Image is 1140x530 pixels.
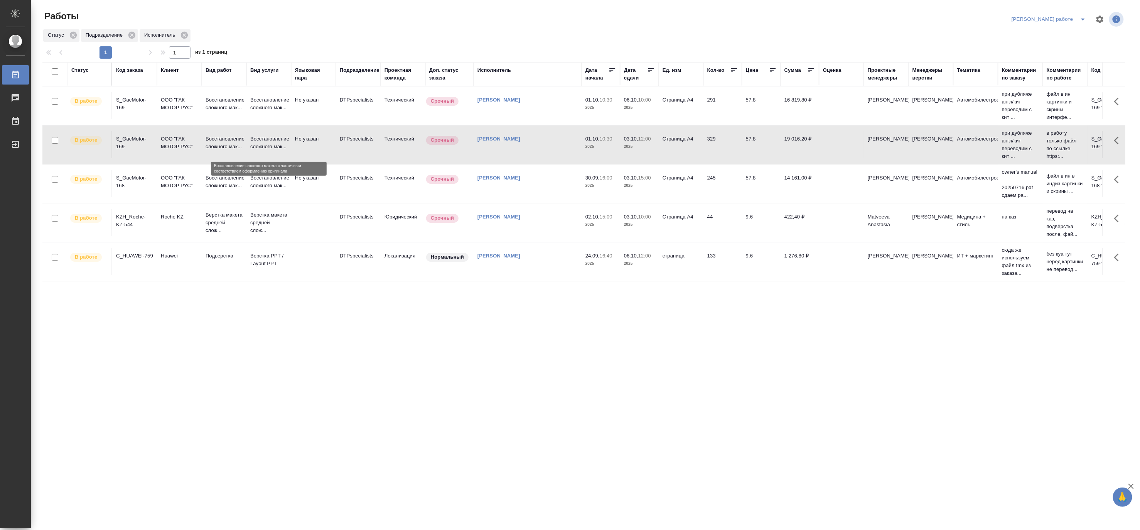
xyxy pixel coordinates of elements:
p: Автомобилестроение [957,174,994,182]
p: Автомобилестроение [957,135,994,143]
div: Код заказа [116,66,143,74]
div: Комментарии по заказу [1002,66,1039,82]
div: Менеджеры верстки [912,66,949,82]
p: при дубляже англ/кит переводим с кит ... [1002,129,1039,160]
td: Технический [381,92,425,119]
p: Исполнитель [144,31,178,39]
td: KZH_Roche-KZ-544-WK-008 [1088,209,1132,236]
p: Нормальный [431,253,464,261]
span: Работы [42,10,79,22]
div: Оценка [823,66,842,74]
td: 44 [703,209,742,236]
p: Верстка макета средней слож... [250,211,287,234]
div: S_GacMotor-169 [116,135,153,151]
p: 03.10, [624,175,638,181]
p: 03.10, [624,136,638,142]
p: В работе [75,136,97,144]
p: 10:30 [600,97,612,103]
p: Huawei [161,252,198,260]
td: DTPspecialists [336,170,381,197]
p: 10:00 [638,97,651,103]
p: [PERSON_NAME] [912,135,949,143]
div: Ед. изм [663,66,681,74]
td: 133 [703,248,742,275]
p: Срочный [431,97,454,105]
p: Roche KZ [161,213,198,221]
p: Подверстка [206,252,243,260]
p: 12:00 [638,136,651,142]
div: Исполнитель выполняет работу [69,213,108,224]
p: 2025 [585,221,616,229]
div: Комментарии по работе [1047,66,1084,82]
td: 9.6 [742,209,781,236]
td: S_GacMotor-169-WK-014 [1088,92,1132,119]
td: 57.8 [742,170,781,197]
p: 06.10, [624,253,638,259]
p: перевод на каз, подвёрстка после, фай... [1047,207,1084,238]
button: Здесь прячутся важные кнопки [1110,209,1128,228]
p: Подразделение [86,31,125,39]
div: Подразделение [340,66,379,74]
p: файл в ин в индиз картинки и скрины ... [1047,172,1084,195]
td: C_HUAWEI-759-WK-005 [1088,248,1132,275]
div: S_GacMotor-169 [116,96,153,112]
p: Восстановление сложного мак... [250,96,287,112]
div: Кол-во [707,66,725,74]
div: Статус [43,29,79,42]
p: 2025 [624,260,655,268]
p: 2025 [624,221,655,229]
div: Дата сдачи [624,66,647,82]
p: 2025 [585,143,616,151]
div: Исполнитель [477,66,511,74]
td: 57.8 [742,131,781,158]
p: ИТ + маркетинг [957,252,994,260]
p: 01.10, [585,97,600,103]
td: Локализация [381,248,425,275]
div: Тематика [957,66,980,74]
td: Технический [381,131,425,158]
div: Исполнитель выполняет работу [69,174,108,185]
p: В работе [75,97,97,105]
a: [PERSON_NAME] [477,136,520,142]
p: 2025 [585,182,616,190]
td: Страница А4 [659,92,703,119]
td: 329 [703,131,742,158]
td: Страница А4 [659,209,703,236]
td: [PERSON_NAME] [864,131,909,158]
p: файл в ин картинки и скрины интерфе... [1047,90,1084,121]
div: Подразделение [81,29,138,42]
td: страница [659,248,703,275]
td: S_GacMotor-169-WK-013 [1088,131,1132,158]
td: Юридический [381,209,425,236]
p: 12:00 [638,253,651,259]
p: 16:00 [600,175,612,181]
a: [PERSON_NAME] [477,175,520,181]
p: ООО "ГАК МОТОР РУС" [161,96,198,112]
td: S_GacMotor-168-WK-015 [1088,170,1132,197]
p: Верстка PPT / Layout PPT [250,252,287,268]
div: Исполнитель [140,29,191,42]
p: [PERSON_NAME] [912,213,949,221]
td: Не указан [291,131,336,158]
td: [PERSON_NAME] [864,248,909,275]
p: сюда же используем файл tmx из заказа... [1002,246,1039,277]
td: 1 276,80 ₽ [781,248,819,275]
p: [PERSON_NAME] [912,174,949,182]
p: 10:30 [600,136,612,142]
p: В работе [75,175,97,183]
td: 245 [703,170,742,197]
td: [PERSON_NAME] [864,170,909,197]
div: split button [1010,13,1091,25]
a: [PERSON_NAME] [477,214,520,220]
div: Исполнитель выполняет работу [69,135,108,146]
div: Цена [746,66,759,74]
a: [PERSON_NAME] [477,253,520,259]
p: 2025 [624,143,655,151]
td: DTPspecialists [336,209,381,236]
p: [PERSON_NAME] [912,96,949,104]
div: Код работы [1091,66,1121,74]
p: Статус [48,31,67,39]
div: S_GacMotor-168 [116,174,153,190]
button: Здесь прячутся важные кнопки [1110,131,1128,150]
p: в работу только файл по ссылке https:... [1047,129,1084,160]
